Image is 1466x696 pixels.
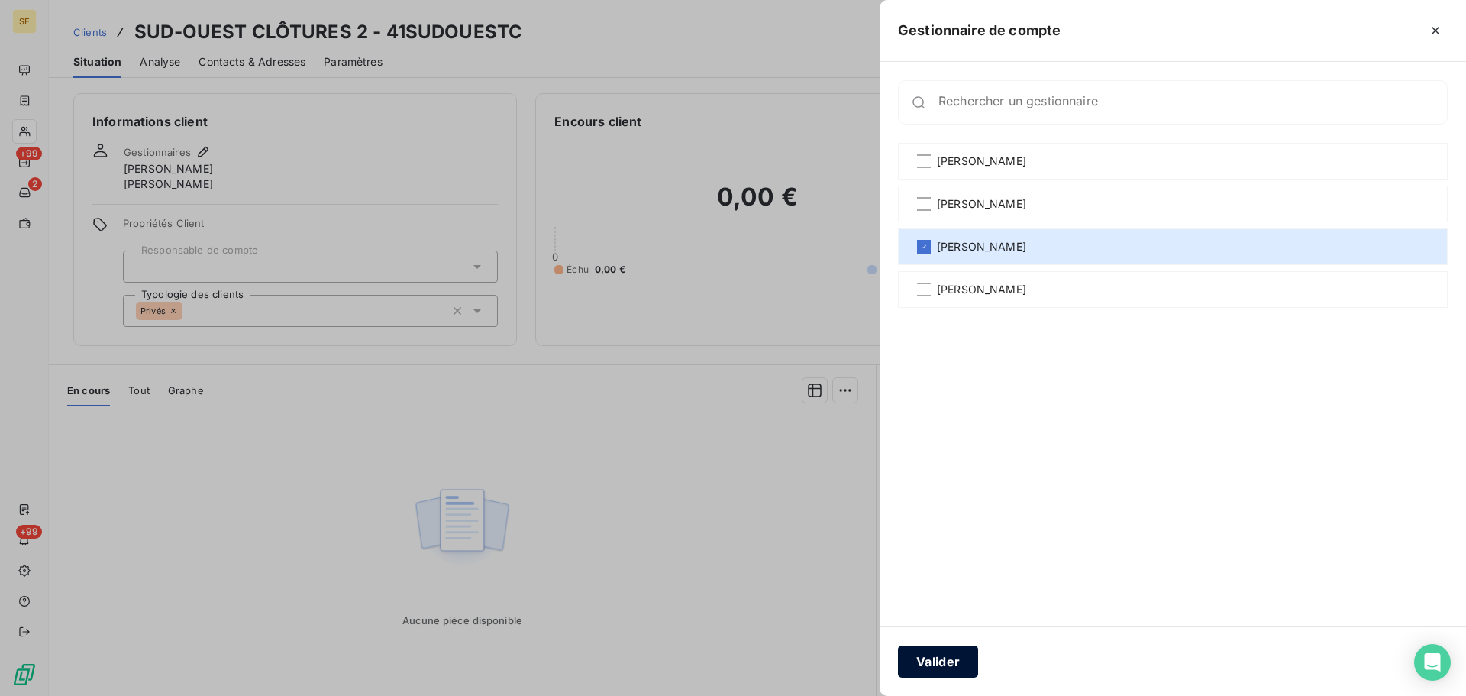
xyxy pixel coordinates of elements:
[898,20,1061,41] h5: Gestionnaire de compte
[898,646,978,678] button: Valider
[938,95,1447,110] input: placeholder
[937,196,1026,212] span: [PERSON_NAME]
[937,239,1026,254] span: [PERSON_NAME]
[1414,644,1451,681] div: Open Intercom Messenger
[937,282,1026,297] span: [PERSON_NAME]
[937,154,1026,169] span: [PERSON_NAME]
